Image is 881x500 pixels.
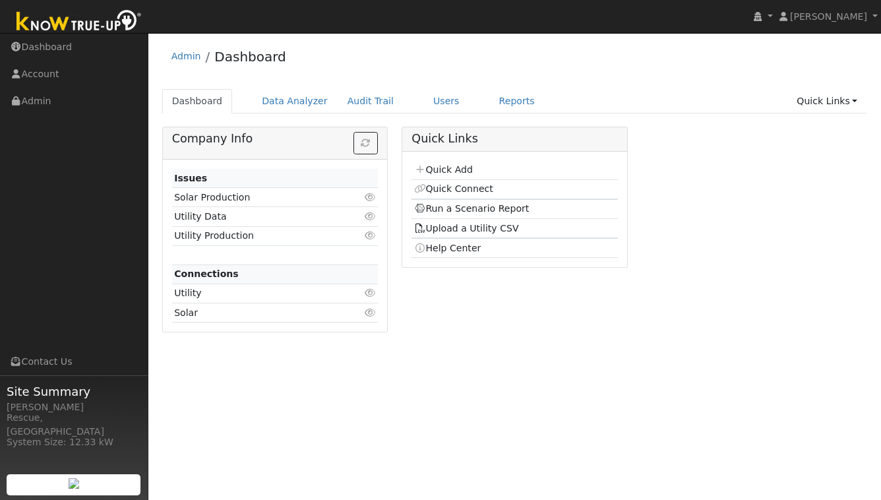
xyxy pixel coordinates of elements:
[172,226,345,245] td: Utility Production
[423,89,470,113] a: Users
[172,188,345,207] td: Solar Production
[338,89,404,113] a: Audit Trail
[364,212,376,221] i: Click to view
[364,231,376,240] i: Click to view
[171,51,201,61] a: Admin
[172,207,345,226] td: Utility Data
[7,435,141,449] div: System Size: 12.33 kW
[414,243,481,253] a: Help Center
[787,89,867,113] a: Quick Links
[790,11,867,22] span: [PERSON_NAME]
[7,400,141,414] div: [PERSON_NAME]
[364,288,376,297] i: Click to view
[364,308,376,317] i: Click to view
[10,7,148,37] img: Know True-Up
[162,89,233,113] a: Dashboard
[7,411,141,439] div: Rescue, [GEOGRAPHIC_DATA]
[214,49,286,65] a: Dashboard
[172,132,378,146] h5: Company Info
[174,268,239,279] strong: Connections
[252,89,338,113] a: Data Analyzer
[414,223,519,234] a: Upload a Utility CSV
[172,284,345,303] td: Utility
[489,89,545,113] a: Reports
[174,173,207,183] strong: Issues
[414,164,473,175] a: Quick Add
[414,183,493,194] a: Quick Connect
[411,132,617,146] h5: Quick Links
[414,203,530,214] a: Run a Scenario Report
[69,478,79,489] img: retrieve
[364,193,376,202] i: Click to view
[172,303,345,323] td: Solar
[7,383,141,400] span: Site Summary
